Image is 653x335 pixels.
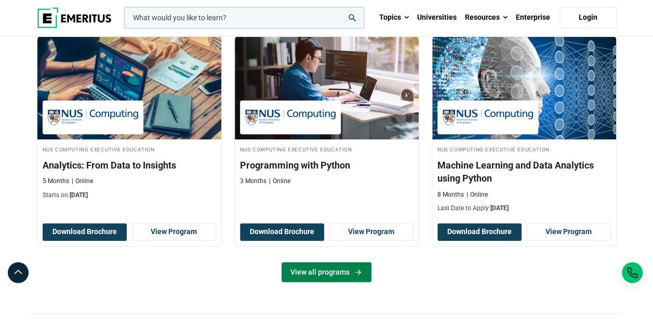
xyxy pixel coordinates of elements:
input: woocommerce-product-search-field-0 [124,7,364,29]
img: Programming with Python | Online Data Science and Analytics Course [235,35,419,139]
h4: NUS Computing Executive Education [43,145,216,153]
a: Login [559,7,617,29]
p: Online [269,177,290,186]
p: Online [72,177,93,186]
button: Download Brochure [240,223,324,241]
a: View Program [527,223,611,241]
h3: Machine Learning and Data Analytics using Python [437,159,611,185]
img: NUS Computing Executive Education [48,106,138,129]
a: View Program [132,223,216,241]
p: Last Date to Apply: [437,204,611,213]
h3: Analytics: From Data to Insights [43,159,216,172]
h3: Programming with Python [240,159,414,172]
img: NUS Computing Executive Education [245,106,336,129]
p: Online [467,190,488,199]
span: [DATE] [70,191,88,199]
h4: NUS Computing Executive Education [437,145,611,153]
p: Starts on: [43,191,216,200]
img: NUS Computing Executive Education [443,106,533,129]
p: 3 Months [240,177,266,186]
p: 5 Months [43,177,69,186]
a: View all programs [282,262,371,282]
span: [DATE] [490,204,509,212]
a: Data Science and Analytics Course by NUS Computing Executive Education - October 6, 2025 NUS Comp... [432,35,616,218]
img: Analytics: From Data to Insights | Online Data Science and Analytics Course [37,35,221,139]
a: Data Science and Analytics Course by NUS Computing Executive Education - December 23, 2025 NUS Co... [37,35,221,205]
h4: NUS Computing Executive Education [240,145,414,153]
button: Download Brochure [437,223,522,241]
p: 8 Months [437,190,464,199]
a: Data Science and Analytics Course by NUS Computing Executive Education - NUS Computing Executive ... [235,35,419,191]
button: Download Brochure [43,223,127,241]
img: Machine Learning and Data Analytics using Python | Online Data Science and Analytics Course [432,35,616,139]
a: View Program [329,223,414,241]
